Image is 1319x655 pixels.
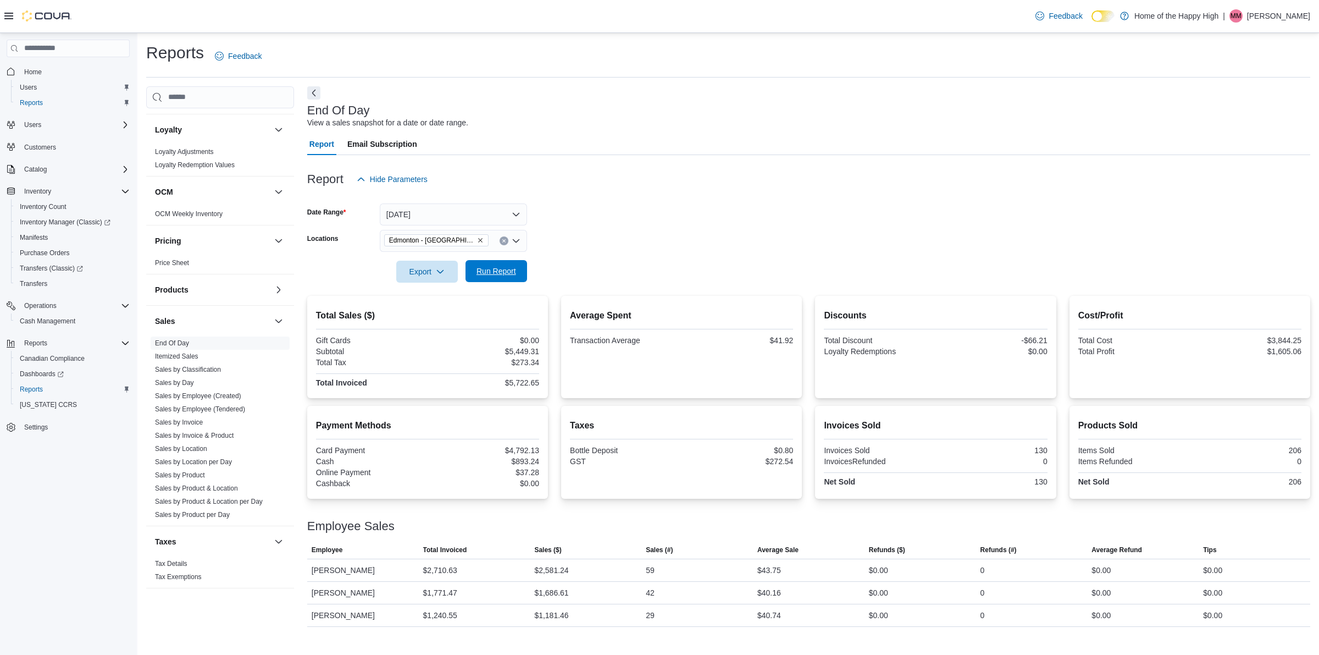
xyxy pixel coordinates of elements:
[20,400,77,409] span: [US_STATE] CCRS
[155,471,205,479] a: Sales by Product
[155,316,175,327] h3: Sales
[155,378,194,387] span: Sales by Day
[24,301,57,310] span: Operations
[980,586,985,599] div: 0
[155,366,221,373] a: Sales by Classification
[1078,419,1301,432] h2: Products Sold
[1049,10,1082,21] span: Feedback
[1031,5,1087,27] a: Feedback
[155,559,187,568] span: Tax Details
[155,186,173,197] h3: OCM
[20,370,64,378] span: Dashboards
[15,398,81,411] a: [US_STATE] CCRS
[15,216,115,229] a: Inventory Manager (Classic)
[684,336,793,345] div: $41.92
[155,498,263,505] a: Sales by Product & Location per Day
[11,214,134,230] a: Inventory Manager (Classic)
[15,398,130,411] span: Washington CCRS
[465,260,527,282] button: Run Report
[11,261,134,276] a: Transfers (Classic)
[534,586,568,599] div: $1,686.61
[155,560,187,568] a: Tax Details
[1203,546,1216,554] span: Tips
[155,210,223,218] span: OCM Weekly Inventory
[316,419,539,432] h2: Payment Methods
[155,497,263,506] span: Sales by Product & Location per Day
[155,379,194,387] a: Sales by Day
[15,367,130,381] span: Dashboards
[20,98,43,107] span: Reports
[316,309,539,322] h2: Total Sales ($)
[1078,477,1110,486] strong: Net Sold
[11,230,134,245] button: Manifests
[980,609,985,622] div: 0
[938,347,1048,356] div: $0.00
[15,81,41,94] a: Users
[1203,586,1222,599] div: $0.00
[155,445,207,453] a: Sales by Location
[316,446,425,455] div: Card Payment
[1192,446,1301,455] div: 206
[430,446,539,455] div: $4,792.13
[316,457,425,466] div: Cash
[272,185,285,199] button: OCM
[20,233,48,242] span: Manifests
[155,148,214,156] a: Loyalty Adjustments
[15,367,68,381] a: Dashboards
[15,96,47,109] a: Reports
[824,446,933,455] div: Invoices Sold
[11,351,134,366] button: Canadian Compliance
[15,383,130,396] span: Reports
[155,485,238,492] a: Sales by Product & Location
[2,139,134,155] button: Customers
[1091,586,1111,599] div: $0.00
[155,339,189,347] a: End Of Day
[869,546,905,554] span: Refunds ($)
[15,200,71,213] a: Inventory Count
[646,564,655,577] div: 59
[2,184,134,199] button: Inventory
[155,536,176,547] h3: Taxes
[757,564,781,577] div: $43.75
[430,378,539,387] div: $5,722.65
[384,234,489,246] span: Edmonton - Terrace Plaza - Fire & Flower
[307,604,419,626] div: [PERSON_NAME]
[476,266,516,277] span: Run Report
[307,234,339,243] label: Locations
[824,419,1047,432] h2: Invoices Sold
[1203,609,1222,622] div: $0.00
[316,479,425,488] div: Cashback
[1134,9,1218,23] p: Home of the Happy High
[570,446,679,455] div: Bottle Deposit
[307,520,395,533] h3: Employee Sales
[155,124,182,135] h3: Loyalty
[430,479,539,488] div: $0.00
[15,262,87,275] a: Transfers (Classic)
[757,546,799,554] span: Average Sale
[980,564,985,577] div: 0
[155,186,270,197] button: OCM
[389,235,475,246] span: Edmonton - [GEOGRAPHIC_DATA] - Fire & Flower
[307,582,419,604] div: [PERSON_NAME]
[430,457,539,466] div: $893.24
[824,347,933,356] div: Loyalty Redemptions
[146,207,294,225] div: OCM
[430,468,539,477] div: $37.28
[20,299,130,312] span: Operations
[1091,10,1115,22] input: Dark Mode
[1091,22,1092,23] span: Dark Mode
[824,336,933,345] div: Total Discount
[15,246,130,260] span: Purchase Orders
[24,423,48,432] span: Settings
[307,559,419,581] div: [PERSON_NAME]
[20,421,52,434] a: Settings
[396,261,458,283] button: Export
[7,59,130,464] nav: Complex example
[20,249,70,257] span: Purchase Orders
[430,358,539,367] div: $273.34
[155,418,203,427] span: Sales by Invoice
[210,45,266,67] a: Feedback
[11,382,134,397] button: Reports
[20,317,75,326] span: Cash Management
[155,352,198,361] span: Itemized Sales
